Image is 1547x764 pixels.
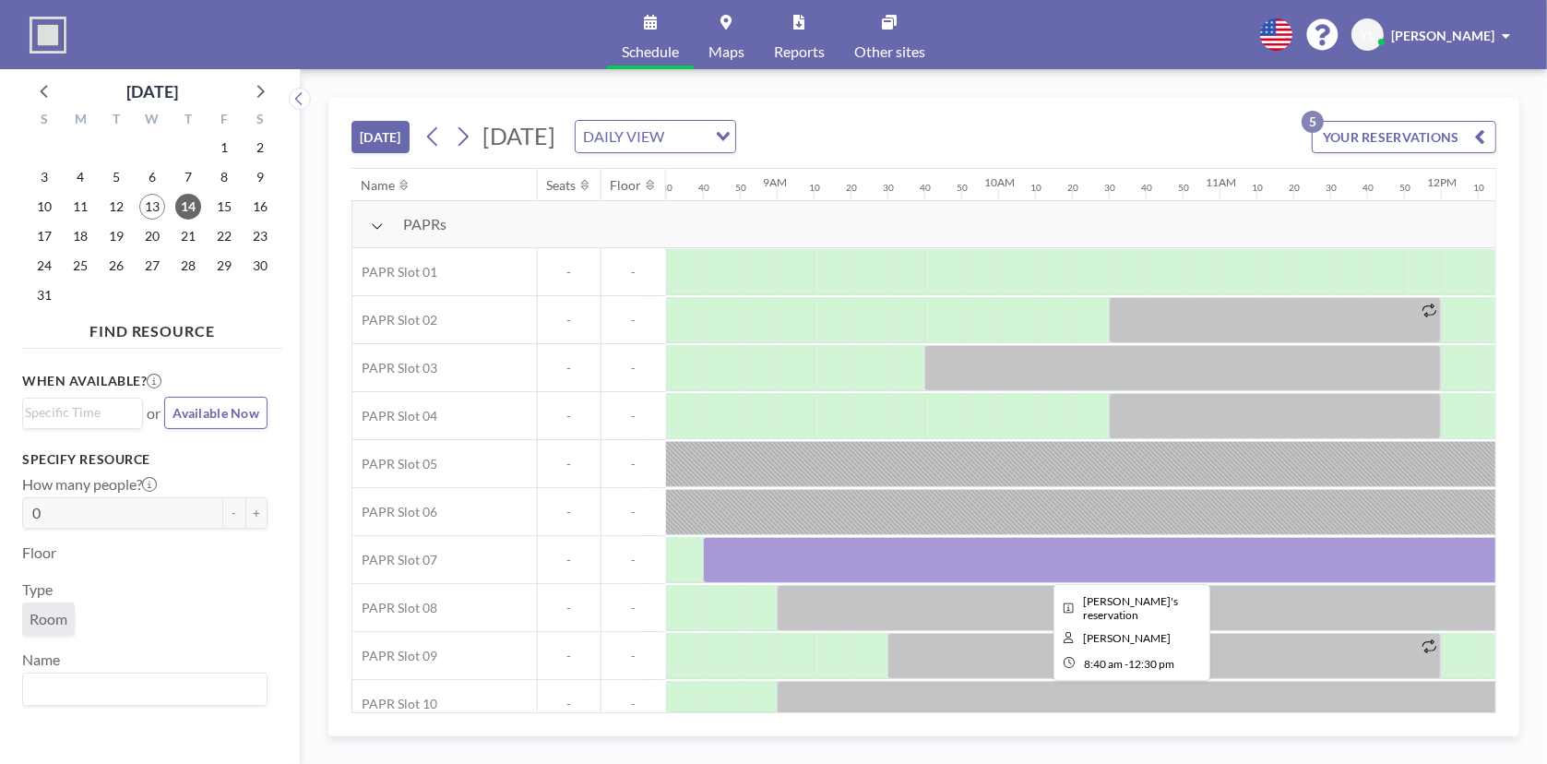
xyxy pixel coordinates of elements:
span: 8:40 AM [1084,657,1123,671]
div: 50 [1178,182,1189,194]
span: Maps [708,44,744,59]
input: Search for option [25,677,256,701]
span: PAPR Slot 04 [352,408,437,424]
div: 9AM [763,175,787,189]
div: W [135,109,171,133]
span: PAPR Slot 02 [352,312,437,328]
span: Schedule [622,44,679,59]
span: - [538,696,601,712]
span: PAPR Slot 06 [352,504,437,520]
div: 10 [1473,182,1484,194]
span: Monday, August 4, 2025 [67,164,93,190]
button: - [223,497,245,529]
span: or [147,404,161,423]
div: 30 [1326,182,1337,194]
div: 20 [846,182,857,194]
span: - [538,456,601,472]
span: PAPRs [403,215,446,233]
span: Saturday, August 23, 2025 [247,223,273,249]
span: Wednesday, August 27, 2025 [139,253,165,279]
span: YL [1361,27,1375,43]
span: Friday, August 15, 2025 [211,194,237,220]
span: Thursday, August 14, 2025 [175,194,201,220]
span: 12:30 PM [1128,657,1174,671]
span: Monday, August 25, 2025 [67,253,93,279]
button: [DATE] [351,121,410,153]
span: - [1125,657,1128,671]
span: Saturday, August 30, 2025 [247,253,273,279]
div: 10 [809,182,820,194]
div: Search for option [576,121,735,152]
label: How many people? [22,475,157,494]
div: 12PM [1427,175,1457,189]
span: Sunday, August 24, 2025 [31,253,57,279]
span: Sunday, August 3, 2025 [31,164,57,190]
div: [DATE] [126,78,178,104]
span: Tuesday, August 26, 2025 [103,253,129,279]
span: Monday, August 18, 2025 [67,223,93,249]
div: 40 [1141,182,1152,194]
div: T [99,109,135,133]
button: YOUR RESERVATIONS5 [1312,121,1496,153]
span: Tuesday, August 19, 2025 [103,223,129,249]
span: DAILY VIEW [579,125,668,149]
h3: Specify resource [22,451,268,468]
div: 30 [1104,182,1115,194]
span: Friday, August 22, 2025 [211,223,237,249]
span: Sunday, August 17, 2025 [31,223,57,249]
div: Floor [611,177,642,194]
div: 10 [1252,182,1263,194]
span: Tuesday, August 12, 2025 [103,194,129,220]
span: Monday, August 11, 2025 [67,194,93,220]
span: - [601,504,666,520]
span: Wednesday, August 20, 2025 [139,223,165,249]
span: PAPR Slot 03 [352,360,437,376]
span: Friday, August 8, 2025 [211,164,237,190]
span: Friday, August 29, 2025 [211,253,237,279]
span: Saturday, August 16, 2025 [247,194,273,220]
span: Room [30,610,67,628]
span: Yuying's reservation [1083,594,1178,622]
span: - [601,312,666,328]
div: 30 [661,182,672,194]
div: Search for option [23,399,142,426]
div: T [170,109,206,133]
span: - [601,408,666,424]
button: + [245,497,268,529]
div: 40 [698,182,709,194]
span: [PERSON_NAME] [1391,28,1494,43]
span: Tuesday, August 5, 2025 [103,164,129,190]
div: 11AM [1206,175,1236,189]
div: Search for option [23,674,267,705]
p: 5 [1302,111,1324,133]
span: PAPR Slot 07 [352,552,437,568]
span: [DATE] [482,122,555,149]
span: Sunday, August 31, 2025 [31,282,57,308]
span: PAPR Slot 08 [352,600,437,616]
div: 10 [1030,182,1041,194]
span: Saturday, August 9, 2025 [247,164,273,190]
span: - [601,696,666,712]
span: Thursday, August 28, 2025 [175,253,201,279]
span: - [601,456,666,472]
label: Type [22,580,53,599]
span: PAPR Slot 05 [352,456,437,472]
img: organization-logo [30,17,66,54]
div: 40 [920,182,931,194]
span: Thursday, August 7, 2025 [175,164,201,190]
span: Saturday, August 2, 2025 [247,135,273,161]
h4: FIND RESOURCE [22,315,282,340]
span: - [538,552,601,568]
span: - [601,552,666,568]
button: Available Now [164,397,268,429]
span: Available Now [173,405,259,421]
div: Seats [547,177,577,194]
span: - [538,264,601,281]
div: 50 [957,182,968,194]
span: - [538,360,601,376]
div: S [242,109,278,133]
div: 40 [1363,182,1374,194]
span: - [601,360,666,376]
span: Yuying Lin [1083,631,1171,645]
span: - [538,504,601,520]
